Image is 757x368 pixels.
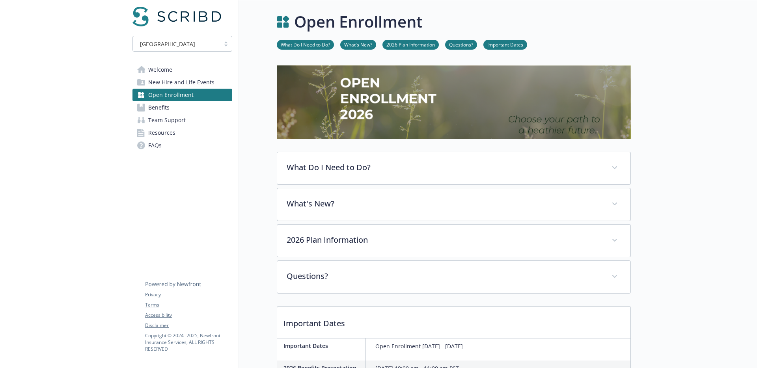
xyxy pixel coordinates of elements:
[145,301,232,309] a: Terms
[148,114,186,126] span: Team Support
[148,76,214,89] span: New Hire and Life Events
[340,41,376,48] a: What's New?
[277,261,630,293] div: Questions?
[148,139,162,152] span: FAQs
[277,41,334,48] a: What Do I Need to Do?
[132,101,232,114] a: Benefits
[145,312,232,319] a: Accessibility
[287,234,602,246] p: 2026 Plan Information
[283,342,362,350] p: Important Dates
[148,89,194,101] span: Open Enrollment
[148,101,170,114] span: Benefits
[145,332,232,352] p: Copyright © 2024 - 2025 , Newfront Insurance Services, ALL RIGHTS RESERVED
[483,41,527,48] a: Important Dates
[145,291,232,298] a: Privacy
[277,65,631,139] img: open enrollment page banner
[382,41,439,48] a: 2026 Plan Information
[132,76,232,89] a: New Hire and Life Events
[137,40,216,48] span: [GEOGRAPHIC_DATA]
[148,126,175,139] span: Resources
[277,152,630,184] div: What Do I Need to Do?
[287,198,602,210] p: What's New?
[375,342,463,351] p: Open Enrollment [DATE] - [DATE]
[140,40,195,48] span: [GEOGRAPHIC_DATA]
[132,114,232,126] a: Team Support
[277,307,630,336] p: Important Dates
[294,10,423,33] h1: Open Enrollment
[132,139,232,152] a: FAQs
[277,188,630,221] div: What's New?
[287,162,602,173] p: What Do I Need to Do?
[445,41,477,48] a: Questions?
[287,270,602,282] p: Questions?
[148,63,172,76] span: Welcome
[145,322,232,329] a: Disclaimer
[132,63,232,76] a: Welcome
[132,126,232,139] a: Resources
[132,89,232,101] a: Open Enrollment
[277,225,630,257] div: 2026 Plan Information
